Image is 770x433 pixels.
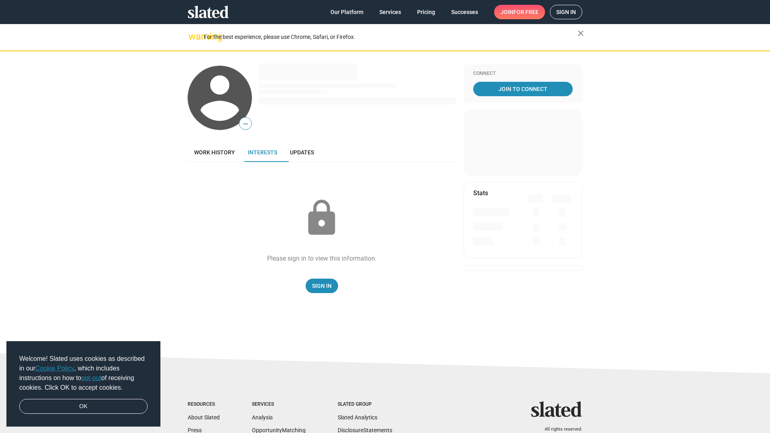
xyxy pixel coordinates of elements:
a: dismiss cookie message [19,399,148,414]
a: Updates [284,143,320,162]
a: Slated Analytics [338,414,377,421]
span: Sign In [312,279,332,293]
span: for free [513,5,539,19]
mat-icon: warning [188,32,198,41]
span: Services [379,5,401,19]
span: Updates [290,149,314,156]
span: Our Platform [330,5,363,19]
a: Sign In [306,279,338,293]
span: Sign in [556,5,576,19]
div: Resources [188,401,220,408]
span: — [239,119,251,129]
a: Successes [445,5,484,19]
span: Join To Connect [475,82,571,96]
div: cookieconsent [6,341,160,427]
div: Slated Group [338,401,392,408]
div: Connect [473,71,573,77]
span: Join [500,5,539,19]
mat-icon: close [576,28,586,38]
a: Services [373,5,407,19]
a: Pricing [411,5,442,19]
a: Sign in [550,5,582,19]
a: Joinfor free [494,5,545,19]
a: Interests [241,143,284,162]
a: Our Platform [324,5,370,19]
div: For the best experience, please use Chrome, Safari, or Firefox. [204,32,577,42]
div: Services [252,401,306,408]
a: Cookie Policy [35,365,74,372]
a: Work history [188,143,241,162]
span: Successes [451,5,478,19]
a: Join To Connect [473,82,573,96]
span: Pricing [417,5,435,19]
mat-icon: lock [302,198,342,238]
span: Welcome! Slated uses cookies as described in our , which includes instructions on how to of recei... [19,354,148,393]
span: Work history [194,149,235,156]
div: Please sign in to view this information. [267,254,377,263]
span: Interests [248,149,277,156]
mat-card-title: Stats [473,189,488,197]
a: Analysis [252,414,273,421]
a: About Slated [188,414,220,421]
a: opt-out [81,374,101,381]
